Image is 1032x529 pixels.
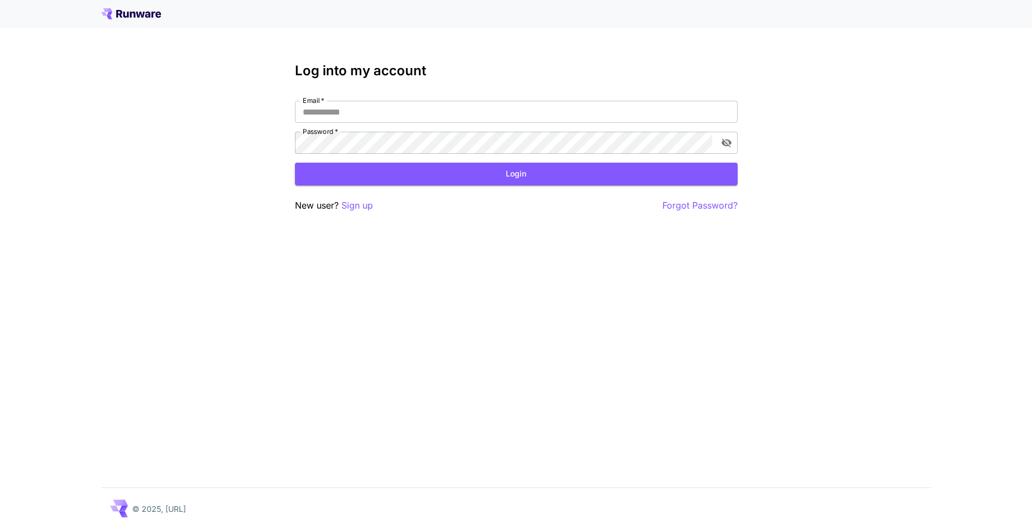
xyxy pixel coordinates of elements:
button: Login [295,163,738,185]
h3: Log into my account [295,63,738,79]
p: © 2025, [URL] [132,503,186,515]
button: Forgot Password? [662,199,738,212]
button: toggle password visibility [717,133,737,153]
p: New user? [295,199,373,212]
label: Email [303,96,324,105]
button: Sign up [341,199,373,212]
label: Password [303,127,338,136]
